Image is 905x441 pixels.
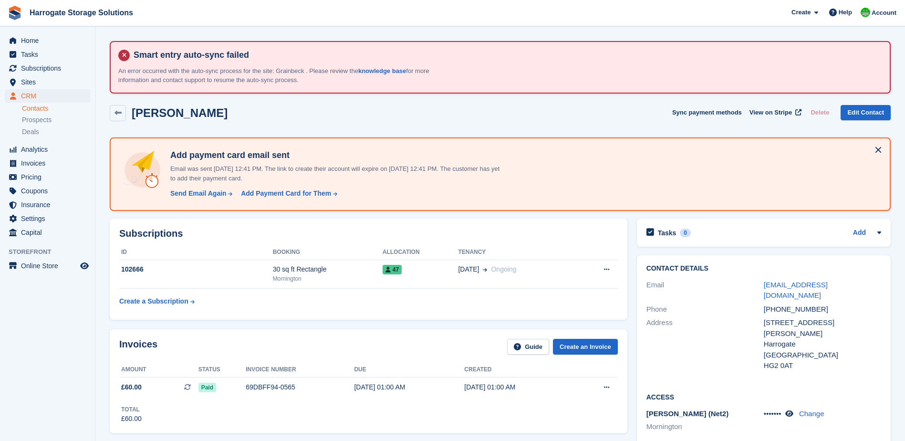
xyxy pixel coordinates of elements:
[273,264,383,274] div: 30 sq ft Rectangle
[646,392,881,401] h2: Access
[119,293,195,310] a: Create a Subscription
[246,382,354,392] div: 69DBFF94-0565
[872,8,896,18] span: Account
[646,280,764,301] div: Email
[79,260,90,272] a: Preview store
[5,143,90,156] a: menu
[132,106,228,119] h2: [PERSON_NAME]
[764,350,881,361] div: [GEOGRAPHIC_DATA]
[21,75,78,89] span: Sites
[646,304,764,315] div: Phone
[119,296,188,306] div: Create a Subscription
[672,105,742,121] button: Sync payment methods
[5,48,90,61] a: menu
[22,115,52,125] span: Prospects
[5,184,90,198] a: menu
[5,212,90,225] a: menu
[861,8,870,17] img: Lee and Michelle Depledge
[21,89,78,103] span: CRM
[21,226,78,239] span: Capital
[121,382,142,392] span: £60.00
[680,229,691,237] div: 0
[21,212,78,225] span: Settings
[241,189,331,199] div: Add Payment Card for Them
[354,382,464,392] div: [DATE] 01:00 AM
[273,274,383,283] div: Mornington
[246,362,354,378] th: Invoice number
[354,362,464,378] th: Due
[5,259,90,273] a: menu
[383,245,458,260] th: Allocation
[507,339,549,355] a: Guide
[383,265,402,274] span: 47
[799,409,824,418] a: Change
[839,8,852,17] span: Help
[491,265,516,273] span: Ongoing
[121,414,142,424] div: £60.00
[646,265,881,273] h2: Contact Details
[764,360,881,371] div: HG2 0AT
[22,115,90,125] a: Prospects
[121,405,142,414] div: Total
[5,75,90,89] a: menu
[170,189,227,199] div: Send Email Again
[5,157,90,170] a: menu
[458,245,577,260] th: Tenancy
[198,362,246,378] th: Status
[853,228,866,239] a: Add
[764,304,881,315] div: [PHONE_NUMBER]
[464,362,574,378] th: Created
[658,229,676,237] h2: Tasks
[5,226,90,239] a: menu
[646,421,764,432] li: Mornington
[118,66,452,85] p: An error occurred with the auto-sync process for the site: Grainbeck . Please review the for more...
[791,8,811,17] span: Create
[21,34,78,47] span: Home
[646,409,729,418] span: [PERSON_NAME] (Net2)
[119,245,273,260] th: ID
[21,62,78,75] span: Subscriptions
[841,105,891,121] a: Edit Contact
[764,339,881,350] div: Harrogate
[21,198,78,211] span: Insurance
[166,164,500,183] p: Email was sent [DATE] 12:41 PM. The link to create their account will expire on [DATE] 12:41 PM. ...
[5,62,90,75] a: menu
[5,198,90,211] a: menu
[764,409,781,418] span: •••••••
[21,259,78,273] span: Online Store
[5,170,90,184] a: menu
[21,157,78,170] span: Invoices
[358,67,406,74] a: knowledge base
[5,89,90,103] a: menu
[21,143,78,156] span: Analytics
[273,245,383,260] th: Booking
[458,264,479,274] span: [DATE]
[749,108,792,117] span: View on Stripe
[764,281,828,300] a: [EMAIL_ADDRESS][DOMAIN_NAME]
[22,127,90,137] a: Deals
[8,6,22,20] img: stora-icon-8386f47178a22dfd0bd8f6a31ec36ba5ce8667c1dd55bd0f319d3a0aa187defe.svg
[26,5,137,21] a: Harrogate Storage Solutions
[764,317,881,339] div: [STREET_ADDRESS][PERSON_NAME]
[198,383,216,392] span: Paid
[21,184,78,198] span: Coupons
[119,339,157,355] h2: Invoices
[22,104,90,113] a: Contacts
[237,189,338,199] a: Add Payment Card for Them
[119,264,273,274] div: 102666
[464,382,574,392] div: [DATE] 01:00 AM
[746,105,803,121] a: View on Stripe
[646,317,764,371] div: Address
[22,127,39,136] span: Deals
[807,105,833,121] button: Delete
[122,150,163,190] img: add-payment-card-4dbda4983b697a7845d177d07a5d71e8a16f1ec00487972de202a45f1e8132f5.svg
[9,247,95,257] span: Storefront
[119,228,618,239] h2: Subscriptions
[130,50,882,61] h4: Smart entry auto-sync failed
[21,48,78,61] span: Tasks
[553,339,618,355] a: Create an Invoice
[5,34,90,47] a: menu
[166,150,500,161] h4: Add payment card email sent
[21,170,78,184] span: Pricing
[119,362,198,378] th: Amount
